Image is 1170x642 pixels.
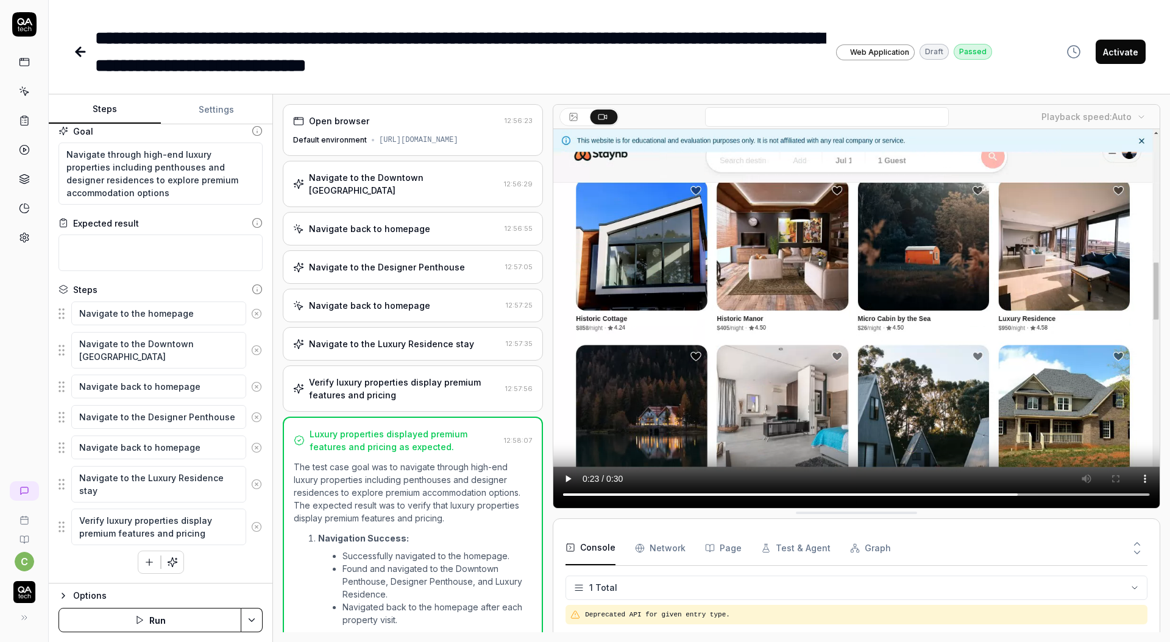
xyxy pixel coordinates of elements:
[58,465,263,503] div: Suggestions
[920,44,949,60] div: Draft
[58,588,263,603] button: Options
[635,531,686,565] button: Network
[5,525,43,545] a: Documentation
[73,588,263,603] div: Options
[58,374,263,400] div: Suggestions
[58,301,263,326] div: Suggestions
[309,222,430,235] div: Navigate back to homepage
[161,95,273,124] button: Settings
[309,171,499,197] div: Navigate to the Downtown [GEOGRAPHIC_DATA]
[342,562,532,601] li: Found and navigated to the Downtown Penthouse, Designer Penthouse, and Luxury Residence.
[246,338,267,362] button: Remove step
[58,435,263,460] div: Suggestions
[10,481,39,501] a: New conversation
[505,224,533,233] time: 12:56:55
[1096,40,1146,64] button: Activate
[5,506,43,525] a: Book a call with us
[5,571,43,605] button: QA Tech Logo
[58,404,263,430] div: Suggestions
[850,531,891,565] button: Graph
[505,263,533,271] time: 12:57:05
[13,581,35,603] img: QA Tech Logo
[342,601,532,626] li: Navigated back to the homepage after each property visit.
[506,339,533,348] time: 12:57:35
[309,115,369,127] div: Open browser
[49,95,161,124] button: Steps
[246,375,267,399] button: Remove step
[246,302,267,326] button: Remove step
[379,135,458,146] div: [URL][DOMAIN_NAME]
[58,608,241,632] button: Run
[505,384,533,393] time: 12:57:56
[565,531,615,565] button: Console
[836,44,915,60] a: Web Application
[585,610,1143,620] pre: Deprecated API for given entry type.
[954,44,992,60] div: Passed
[246,515,267,539] button: Remove step
[310,428,499,453] div: Luxury properties displayed premium features and pricing as expected.
[73,283,97,296] div: Steps
[246,436,267,460] button: Remove step
[506,301,533,309] time: 12:57:25
[58,331,263,369] div: Suggestions
[309,337,474,350] div: Navigate to the Luxury Residence stay
[15,552,34,571] button: c
[246,472,267,496] button: Remove step
[850,47,909,58] span: Web Application
[246,405,267,429] button: Remove step
[309,261,465,273] div: Navigate to the Designer Penthouse
[1059,40,1088,64] button: View version history
[318,533,409,543] strong: Navigation Success:
[58,508,263,546] div: Suggestions
[504,180,533,188] time: 12:56:29
[761,531,831,565] button: Test & Agent
[1041,110,1132,123] div: Playback speed:
[504,436,532,445] time: 12:58:07
[73,217,139,230] div: Expected result
[293,135,367,146] div: Default environment
[342,549,532,562] li: Successfully navigated to the homepage.
[505,116,533,125] time: 12:56:23
[309,299,430,312] div: Navigate back to homepage
[705,531,742,565] button: Page
[309,376,500,401] div: Verify luxury properties display premium features and pricing
[294,460,532,524] p: The test case goal was to navigate through high-end luxury properties including penthouses and de...
[73,125,93,138] div: Goal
